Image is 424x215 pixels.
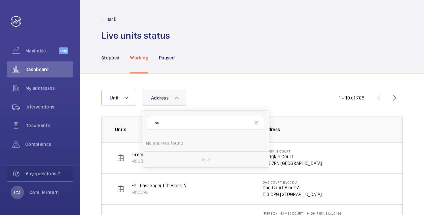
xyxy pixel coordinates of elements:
img: elevator.svg [117,185,125,193]
button: Address [143,90,186,106]
span: Beta [59,47,68,54]
p: Paused [159,54,175,61]
p: Dao Court Block A [263,184,322,191]
button: Unit [101,90,136,106]
span: Address [151,95,169,100]
p: EPL Passenger Lift Block A [131,182,186,189]
p: Address [263,126,389,133]
p: Working [130,54,148,61]
p: Hodgkin Court [263,149,322,153]
p: Back [106,16,116,23]
p: Coral Mintern [29,189,59,196]
p: SE5 7FN [GEOGRAPHIC_DATA] [263,160,322,167]
li: No address found [143,135,269,151]
p: CM [14,189,20,196]
span: Maximize [25,47,59,54]
p: Dao Court Block A [263,180,322,184]
input: Search by address [148,116,264,130]
p: Stopped [101,54,119,61]
p: Hodgkin Court [263,153,322,160]
p: Reset [200,156,212,163]
img: elevator.svg [117,154,125,162]
h1: Live units status [101,29,170,42]
span: My addresses [25,85,73,91]
span: Any questions ? [26,170,73,177]
p: Units [115,126,252,133]
span: Interventions [25,103,73,110]
p: M50093 [131,189,186,196]
p: Firemen - MRL Passenger Lift [131,151,192,158]
span: Unit [110,95,118,100]
p: M50350 [131,158,192,165]
span: Compliance [25,141,73,148]
p: E13 0PG [GEOGRAPHIC_DATA] [263,191,322,198]
span: Documents [25,122,73,129]
span: Dashboard [25,66,73,73]
div: 1 – 10 of 708 [339,94,364,101]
